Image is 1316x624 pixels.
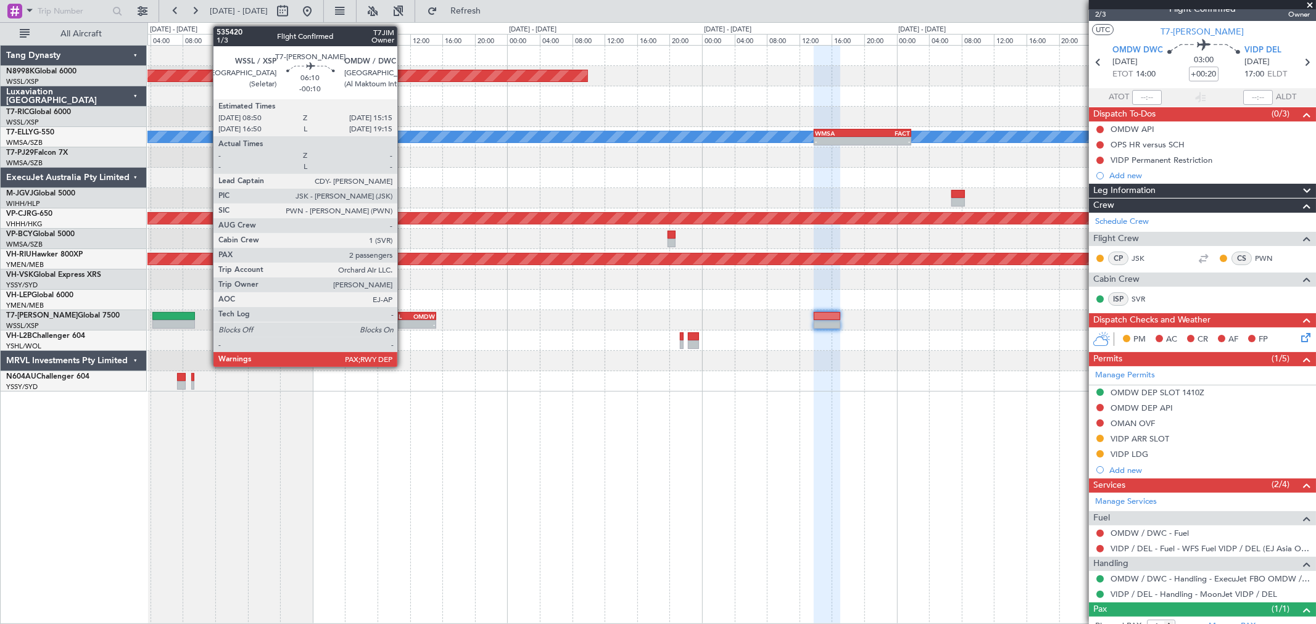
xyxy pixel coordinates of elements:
span: 14:00 [1136,68,1156,81]
div: - [863,138,910,145]
a: WMSA/SZB [6,240,43,249]
a: VHHH/HKG [6,220,43,229]
a: N604AUChallenger 604 [6,373,89,380]
span: CR [1198,334,1208,346]
button: All Aircraft [14,24,134,44]
div: CS [1231,252,1252,265]
a: Schedule Crew [1095,216,1149,228]
a: YMEN/MEB [6,260,44,269]
div: FACT [863,129,910,137]
span: Fuel [1093,511,1110,525]
span: ATOT [1109,91,1129,104]
div: VIDP LDG [1111,449,1148,459]
a: Manage Permits [1095,369,1155,382]
div: [DATE] - [DATE] [899,25,946,35]
div: OMDW [410,313,434,320]
div: Add new [1109,465,1310,475]
div: 08:00 [378,34,410,45]
span: AF [1228,334,1238,346]
span: Handling [1093,557,1128,571]
span: ALDT [1276,91,1296,104]
div: VIDP Permanent Restriction [1111,155,1212,165]
div: 08:00 [767,34,800,45]
a: WIHH/HLP [6,199,40,208]
span: VH-L2B [6,332,32,340]
div: WSSL [385,313,410,320]
div: 20:00 [864,34,897,45]
div: 16:00 [1027,34,1059,45]
a: VIDP / DEL - Fuel - WFS Fuel VIDP / DEL (EJ Asia Only) [1111,543,1310,554]
div: 12:00 [800,34,832,45]
span: Leg Information [1093,184,1156,198]
div: - [815,138,863,145]
a: YSSY/SYD [6,281,38,290]
a: WSSL/XSP [6,321,39,330]
a: N8998KGlobal 6000 [6,68,77,75]
span: VH-VSK [6,271,33,279]
span: N604AU [6,373,36,380]
a: T7-PJ29Falcon 7X [6,149,68,157]
span: ETOT [1112,68,1133,81]
a: YSHL/WOL [6,342,41,351]
span: (0/3) [1272,107,1289,120]
a: WSSL/XSP [6,77,39,86]
div: - [385,321,410,328]
a: VH-LEPGlobal 6000 [6,292,73,299]
span: N8998K [6,68,35,75]
span: VIDP DEL [1244,44,1281,57]
div: Add new [1109,170,1310,181]
span: Crew [1093,199,1114,213]
span: [DATE] - [DATE] [210,6,268,17]
span: Flight Crew [1093,232,1139,246]
input: --:-- [1132,90,1162,105]
span: M-JGVJ [6,190,33,197]
div: 08:00 [573,34,605,45]
a: T7-[PERSON_NAME]Global 7500 [6,312,120,319]
span: (1/5) [1272,352,1289,365]
button: Refresh [421,1,495,21]
div: 00:00 [507,34,540,45]
input: Trip Number [38,2,109,20]
div: OMDW DEP SLOT 1410Z [1111,387,1204,398]
div: 20:00 [669,34,702,45]
div: 12:00 [994,34,1027,45]
a: Manage Services [1095,496,1157,508]
span: VP-CJR [6,210,31,218]
div: 00:00 [702,34,735,45]
div: 00:00 [313,34,346,45]
a: YSSY/SYD [6,382,38,392]
div: 08:00 [962,34,995,45]
a: VH-RIUHawker 800XP [6,251,83,258]
div: 04:00 [151,34,183,45]
div: 16:00 [248,34,281,45]
div: OMDW DEP API [1111,403,1173,413]
div: CP [1108,252,1128,265]
span: T7-[PERSON_NAME] [1161,25,1244,38]
span: 17:00 [1244,68,1264,81]
span: Permits [1093,352,1122,366]
a: WMSA/SZB [6,138,43,147]
span: (2/4) [1272,478,1289,491]
div: OMAN OVF [1111,418,1155,429]
div: ISP [1108,292,1128,306]
span: (1/1) [1272,602,1289,615]
div: 00:00 [897,34,930,45]
span: T7-ELLY [6,129,33,136]
span: AC [1166,334,1177,346]
a: OMDW / DWC - Handling - ExecuJet FBO OMDW / DWC [1111,573,1310,584]
span: Pax [1093,602,1107,617]
div: 04:00 [735,34,768,45]
span: Dispatch To-Dos [1093,107,1156,121]
div: 16:00 [637,34,670,45]
div: 16:00 [442,34,475,45]
a: T7-RICGlobal 6000 [6,109,71,116]
a: VH-L2BChallenger 604 [6,332,85,340]
div: OMDW API [1111,124,1154,134]
div: OPS HR versus SCH [1111,139,1185,150]
a: PWN [1255,253,1283,264]
span: ELDT [1267,68,1287,81]
span: FP [1259,334,1268,346]
div: [DATE] - [DATE] [150,25,197,35]
span: T7-RIC [6,109,29,116]
span: OMDW DWC [1112,44,1163,57]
